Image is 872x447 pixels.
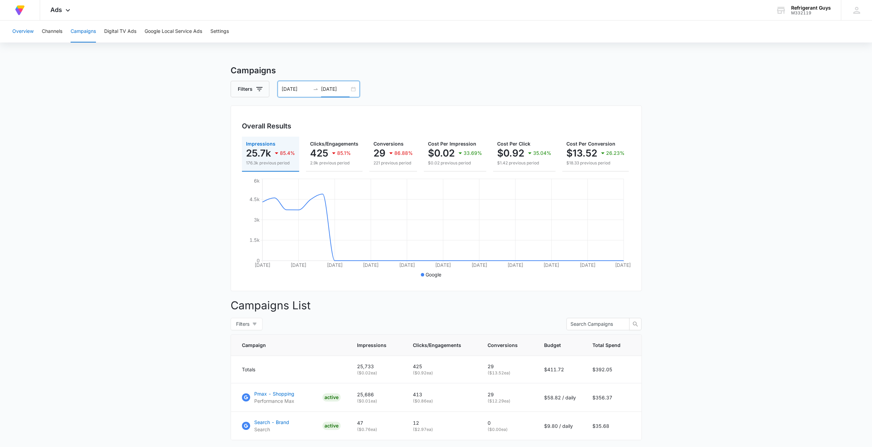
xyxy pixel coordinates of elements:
p: $0.92 [497,148,524,159]
span: Clicks/Engagements [310,141,358,147]
span: to [313,86,318,92]
h3: Overall Results [242,121,291,131]
p: ( $2.97 ea) [413,426,471,433]
p: $9.80 / daily [544,422,576,430]
tspan: 1.5k [249,237,259,243]
button: Google Local Service Ads [145,21,202,42]
tspan: 3k [254,216,259,222]
tspan: [DATE] [507,262,523,268]
input: Search Campaigns [570,320,620,328]
p: $1.42 previous period [497,160,551,166]
img: Google Ads [242,393,250,401]
tspan: 4.5k [249,196,259,202]
td: $356.37 [584,383,641,412]
tspan: [DATE] [615,262,630,268]
a: Google AdsPmax - ShoppingPerformance MaxACTIVE [242,390,341,405]
span: Conversions [488,342,518,349]
div: account name [791,5,831,11]
input: End date [321,85,349,93]
span: Cost Per Click [497,141,530,147]
p: Performance Max [254,397,294,405]
p: $58.82 / daily [544,394,576,401]
p: 425 [310,148,328,159]
p: ( $0.02 ea) [357,370,396,376]
span: swap-right [313,86,318,92]
tspan: [DATE] [543,262,559,268]
button: Settings [210,21,229,42]
div: ACTIVE [322,393,341,401]
span: Total Spend [592,342,621,349]
p: 221 previous period [373,160,413,166]
p: 29 [488,391,528,398]
p: 47 [357,419,396,426]
tspan: [DATE] [327,262,342,268]
p: ( $0.86 ea) [413,398,471,404]
button: Campaigns [71,21,96,42]
tspan: [DATE] [291,262,306,268]
p: 425 [413,363,471,370]
p: 2.9k previous period [310,160,358,166]
span: Budget [544,342,566,349]
button: Channels [42,21,62,42]
button: search [629,318,641,330]
tspan: [DATE] [254,262,270,268]
input: Start date [282,85,310,93]
p: 85.1% [337,151,351,156]
span: Cost Per Conversion [566,141,615,147]
p: ( $0.01 ea) [357,398,396,404]
p: Google [426,271,441,278]
span: search [629,321,641,327]
button: Overview [12,21,34,42]
span: Campaign [242,342,331,349]
p: Search - Brand [254,419,289,426]
p: 12 [413,419,471,426]
span: Impressions [357,342,386,349]
p: ( $12.29 ea) [488,398,528,404]
div: ACTIVE [322,422,341,430]
p: $411.72 [544,366,576,373]
span: Ads [50,6,62,13]
p: 25.7k [246,148,271,159]
span: Conversions [373,141,404,147]
tspan: 6k [254,178,259,184]
p: 29 [488,363,528,370]
p: $18.33 previous period [566,160,625,166]
p: $13.52 [566,148,597,159]
tspan: [DATE] [363,262,379,268]
p: ( $0.92 ea) [413,370,471,376]
p: 26.23% [606,151,625,156]
img: Google Ads [242,422,250,430]
p: 35.04% [533,151,551,156]
div: account id [791,11,831,15]
button: Filters [231,81,269,97]
p: 413 [413,391,471,398]
tspan: [DATE] [471,262,487,268]
p: Pmax - Shopping [254,390,294,397]
p: Search [254,426,289,433]
p: 33.69% [464,151,482,156]
tspan: 0 [256,258,259,263]
td: $392.05 [584,356,641,383]
span: Cost Per Impression [428,141,476,147]
p: ( $0.00 ea) [488,426,528,433]
span: Filters [236,320,249,328]
p: ( $13.52 ea) [488,370,528,376]
p: $0.02 [428,148,455,159]
tspan: [DATE] [399,262,415,268]
p: 85.4% [280,151,295,156]
span: Clicks/Engagements [413,342,461,349]
p: 25,733 [357,363,396,370]
tspan: [DATE] [435,262,451,268]
a: Google AdsSearch - BrandSearchACTIVE [242,419,341,433]
div: Totals [242,366,341,373]
p: ( $0.76 ea) [357,426,396,433]
p: 86.88% [394,151,413,156]
p: 0 [488,419,528,426]
span: Impressions [246,141,275,147]
button: Digital TV Ads [104,21,136,42]
p: 176.3k previous period [246,160,295,166]
td: $35.68 [584,412,641,440]
img: Volusion [14,4,26,16]
button: Filters [231,318,262,330]
p: Campaigns List [231,297,642,314]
